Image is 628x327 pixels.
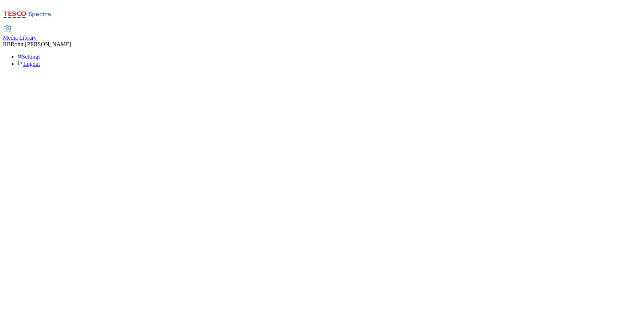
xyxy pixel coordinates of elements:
a: Settings [17,53,41,60]
span: RB [3,41,11,47]
span: Rohit [PERSON_NAME] [11,41,71,47]
a: Logout [17,61,40,67]
a: Media Library [3,26,37,41]
span: Media Library [3,35,37,41]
